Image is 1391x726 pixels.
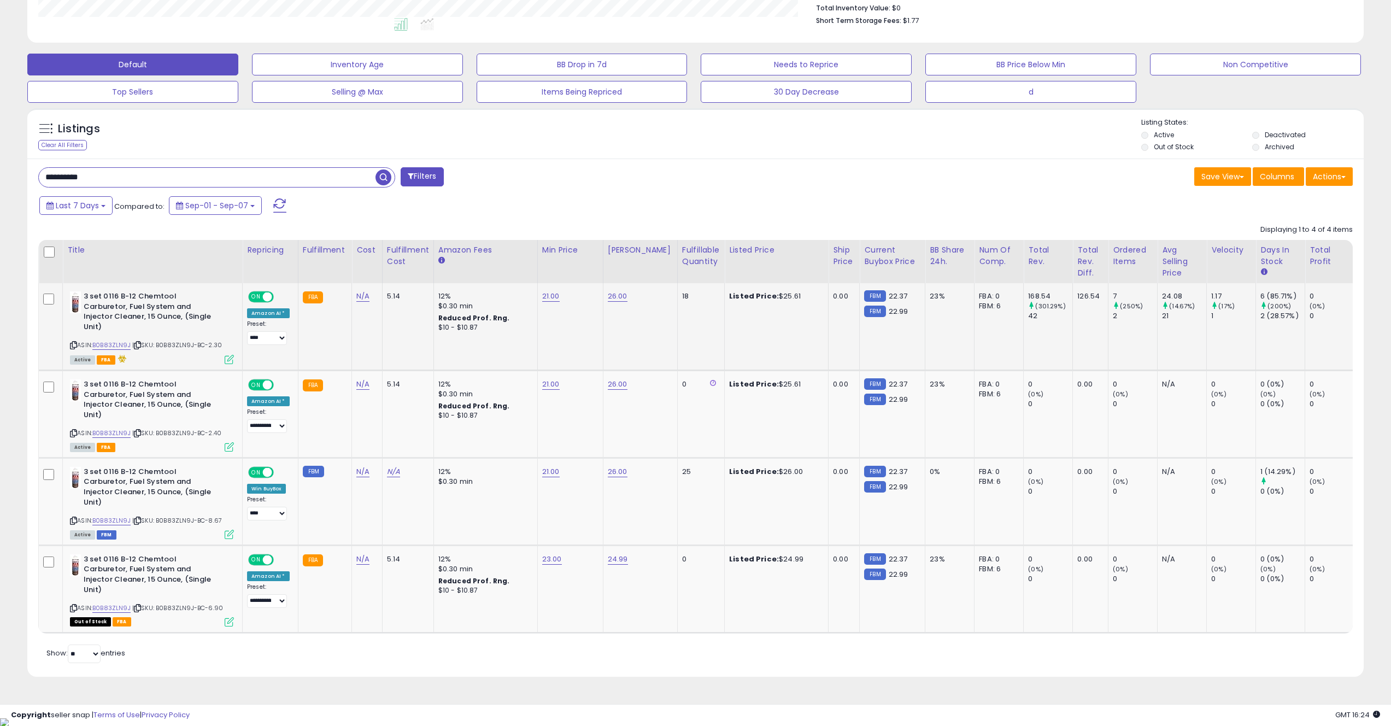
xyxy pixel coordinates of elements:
b: Listed Price: [729,466,779,477]
div: $0.30 min [438,301,529,311]
small: (0%) [1113,477,1128,486]
a: 26.00 [608,291,627,302]
div: 18 [682,291,716,301]
button: d [925,81,1136,103]
div: 6 (85.71%) [1260,291,1305,301]
a: 21.00 [542,291,560,302]
div: 42 [1028,311,1072,321]
div: Cost [356,244,378,256]
span: FBA [97,355,115,365]
a: B0B83ZLN9J [92,516,131,525]
div: [PERSON_NAME] [608,244,673,256]
div: 12% [438,291,529,301]
div: $25.61 [729,291,820,301]
div: 12% [438,467,529,477]
label: Active [1154,130,1174,139]
b: Reduced Prof. Rng. [438,401,510,411]
div: Preset: [247,496,290,520]
span: Sep-01 - Sep-07 [185,200,248,211]
b: Listed Price: [729,379,779,389]
small: (0%) [1028,477,1043,486]
div: 7 [1113,291,1157,301]
small: (17%) [1218,302,1235,311]
div: Fulfillment Cost [387,244,429,267]
div: 5.14 [387,379,425,389]
div: 0 [1113,574,1157,584]
a: B0B83ZLN9J [92,604,131,613]
div: 0 [1028,487,1072,496]
b: Total Inventory Value: [816,3,890,13]
div: 0 [1310,467,1354,477]
div: Fulfillment [303,244,347,256]
div: N/A [1162,554,1198,564]
img: 418zltNLnfL._SL40_.jpg [70,467,81,489]
span: 22.37 [889,379,908,389]
p: Listing States: [1141,118,1364,128]
div: 0 [1113,554,1157,564]
span: 22.37 [889,291,908,301]
b: Listed Price: [729,291,779,301]
a: B0B83ZLN9J [92,429,131,438]
small: (14.67%) [1169,302,1195,311]
div: $0.30 min [438,389,529,399]
div: 0.00 [1077,379,1100,389]
div: $24.99 [729,554,820,564]
div: Title [67,244,238,256]
a: N/A [356,379,369,390]
small: FBA [303,554,323,566]
div: 0 (0%) [1260,399,1305,409]
div: 1 [1211,311,1255,321]
div: Days In Stock [1260,244,1300,267]
span: All listings currently available for purchase on Amazon [70,443,95,452]
b: Reduced Prof. Rng. [438,313,510,323]
div: Amazon AI * [247,571,290,581]
small: (0%) [1113,390,1128,399]
label: Archived [1265,142,1294,151]
small: (0%) [1310,302,1325,311]
li: $0 [816,1,1345,14]
strong: Copyright [11,710,51,720]
div: Total Profit [1310,244,1349,267]
b: 3 set 0116 B-12 Chemtool Carburetor, Fuel System and Injector Cleaner, 15 Ounce, (Single Unit) [84,554,216,598]
div: 0 [1310,399,1354,409]
span: | SKU: B0B83ZLN9J-BC-2.40 [132,429,221,437]
div: seller snap | | [11,710,190,721]
a: 26.00 [608,379,627,390]
button: Filters [401,167,443,186]
div: FBM: 6 [979,389,1015,399]
div: ASIN: [70,554,234,625]
div: Displaying 1 to 4 of 4 items [1260,225,1353,235]
div: 0 [682,379,716,389]
span: OFF [272,292,290,302]
div: Total Rev. [1028,244,1068,267]
a: N/A [356,291,369,302]
div: FBA: 0 [979,379,1015,389]
div: Ship Price [833,244,855,267]
span: All listings that are currently out of stock and unavailable for purchase on Amazon [70,617,111,627]
div: 0 [1028,399,1072,409]
span: OFF [272,555,290,564]
div: 0 [1211,574,1255,584]
div: 0 [1028,379,1072,389]
div: Listed Price [729,244,824,256]
div: 0 [1211,399,1255,409]
button: Columns [1253,167,1304,186]
small: (0%) [1211,477,1226,486]
span: FBA [97,443,115,452]
small: FBA [303,379,323,391]
div: 1 (14.29%) [1260,467,1305,477]
div: ASIN: [70,467,234,538]
a: 23.00 [542,554,562,565]
span: 22.37 [889,554,908,564]
small: FBM [864,466,885,477]
b: 3 set 0116 B-12 Chemtool Carburetor, Fuel System and Injector Cleaner, 15 Ounce, (Single Unit) [84,379,216,423]
div: Preset: [247,583,290,608]
div: Preset: [247,408,290,433]
button: Default [27,54,238,75]
small: (200%) [1267,302,1291,311]
a: N/A [356,466,369,477]
small: (301.29%) [1035,302,1065,311]
span: ON [249,292,263,302]
div: 23% [930,291,966,301]
span: | SKU: B0B83ZLN9J-BC-6.90 [132,604,223,612]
